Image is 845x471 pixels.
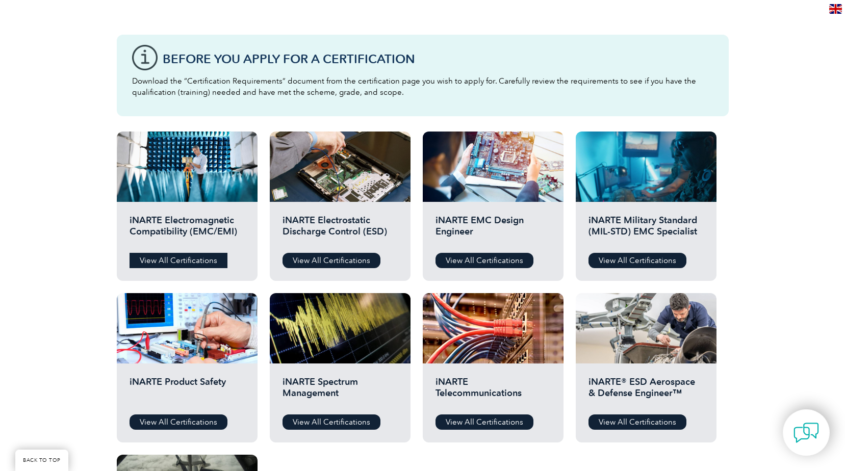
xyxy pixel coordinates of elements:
a: View All Certifications [130,253,227,268]
h2: iNARTE Electrostatic Discharge Control (ESD) [283,215,398,245]
a: BACK TO TOP [15,450,68,471]
a: View All Certifications [436,414,533,430]
h3: Before You Apply For a Certification [163,53,713,65]
h2: iNARTE Military Standard (MIL-STD) EMC Specialist [588,215,704,245]
img: contact-chat.png [793,420,819,446]
p: Download the “Certification Requirements” document from the certification page you wish to apply ... [132,75,713,98]
h2: iNARTE® ESD Aerospace & Defense Engineer™ [588,376,704,407]
a: View All Certifications [283,253,380,268]
h2: iNARTE Electromagnetic Compatibility (EMC/EMI) [130,215,245,245]
h2: iNARTE Telecommunications [436,376,551,407]
a: View All Certifications [588,414,686,430]
img: en [829,4,842,14]
a: View All Certifications [588,253,686,268]
h2: iNARTE EMC Design Engineer [436,215,551,245]
a: View All Certifications [283,414,380,430]
a: View All Certifications [436,253,533,268]
h2: iNARTE Spectrum Management [283,376,398,407]
h2: iNARTE Product Safety [130,376,245,407]
a: View All Certifications [130,414,227,430]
